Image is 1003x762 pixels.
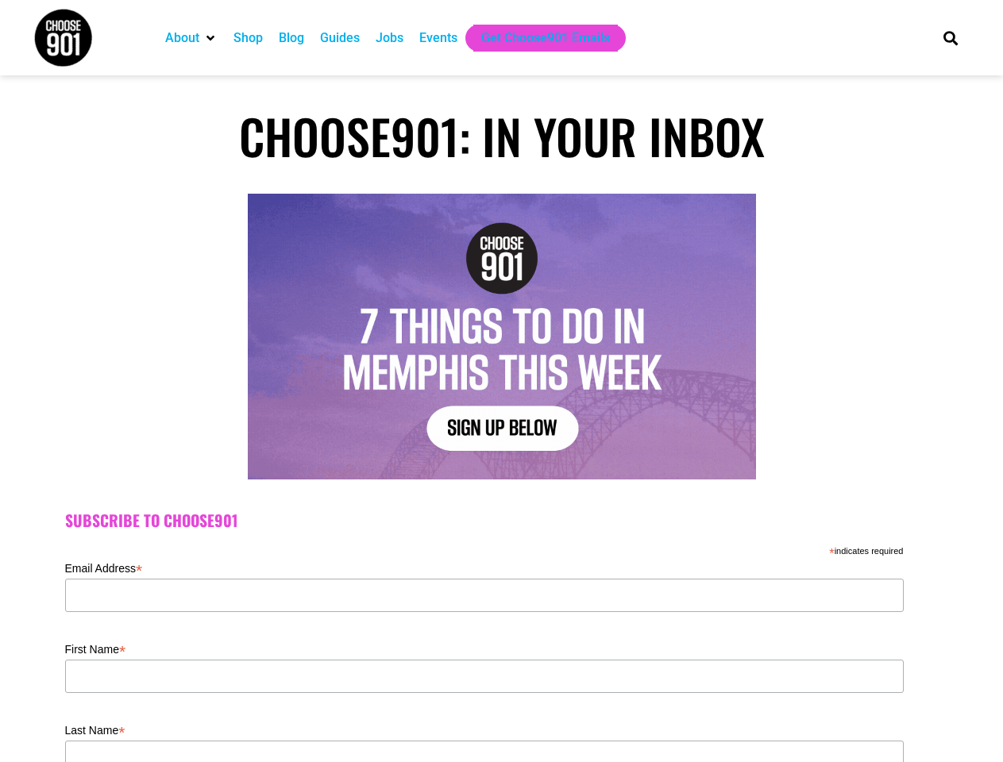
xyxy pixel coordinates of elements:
a: Jobs [376,29,403,48]
div: About [157,25,226,52]
div: indicates required [65,542,904,557]
a: Events [419,29,457,48]
label: Email Address [65,557,904,576]
nav: Main nav [157,25,916,52]
h1: Choose901: In Your Inbox [33,107,970,164]
a: Shop [233,29,263,48]
a: Guides [320,29,360,48]
img: Text graphic with "Choose 901" logo. Reads: "7 Things to Do in Memphis This Week. Sign Up Below."... [248,194,756,479]
a: About [165,29,199,48]
a: Blog [279,29,304,48]
h2: Subscribe to Choose901 [65,511,939,530]
label: Last Name [65,719,904,738]
a: Get Choose901 Emails [481,29,610,48]
div: Search [937,25,963,51]
label: First Name [65,638,904,657]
